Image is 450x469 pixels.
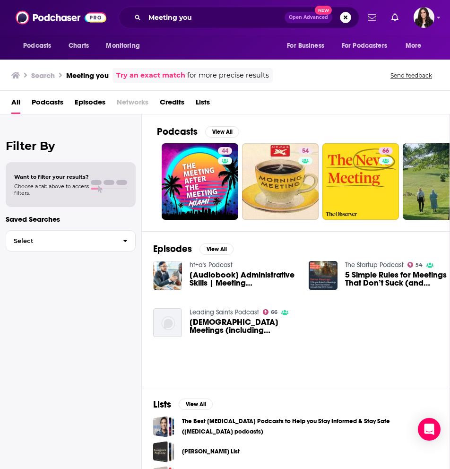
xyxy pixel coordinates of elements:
div: Open Intercom Messenger [418,418,441,441]
button: Show profile menu [414,7,434,28]
img: User Profile [414,7,434,28]
a: ht+a's Podcast [190,261,233,269]
a: Lists [196,95,210,114]
h2: Lists [153,399,171,410]
a: [Audiobook] Administrative Skills | Meeting Management [190,271,297,287]
span: Logged in as RebeccaShapiro [414,7,434,28]
span: New [315,6,332,15]
span: 54 [302,147,309,156]
a: Show notifications dropdown [388,9,402,26]
a: Show notifications dropdown [364,9,380,26]
button: Send feedback [388,71,435,79]
a: Episodes [75,95,105,114]
a: All [11,95,20,114]
img: 5 Simple Rules for Meetings That Don’t Suck (and Actually Get Sh*t Done) [309,261,337,290]
span: Podcasts [23,39,51,52]
a: The Best Coronavirus Podcasts to Help you Stay Informed & Stay Safe (COVID-19 podcasts) [153,416,174,437]
span: Open Advanced [289,15,328,20]
div: Search podcasts, credits, & more... [119,7,359,28]
button: Select [6,230,136,252]
a: 54 [407,262,423,268]
span: Select [6,238,115,244]
span: 44 [222,147,228,156]
a: 66 [322,143,399,220]
button: open menu [17,37,63,55]
input: Search podcasts, credits, & more... [145,10,285,25]
button: open menu [336,37,401,55]
a: 44 [162,143,238,220]
img: [Audiobook] Administrative Skills | Meeting Management [153,261,182,290]
a: Try an exact match [116,70,185,81]
a: Podcasts [32,95,63,114]
img: Podchaser - Follow, Share and Rate Podcasts [16,9,106,26]
a: The Startup Podcast [345,261,404,269]
a: Marcus Lohrmann_Religion_Total List [153,441,174,462]
a: PodcastsView All [157,126,239,138]
p: Saved Searches [6,215,136,224]
span: Charts [69,39,89,52]
span: [DEMOGRAPHIC_DATA] Meetings (including [PERSON_NAME] Council) | An Interview with [PERSON_NAME] [190,318,297,334]
img: The Science of Church Meetings (including Ward Council) | An Interview with Steven Rogelberg [153,308,182,337]
a: Charts [62,37,95,55]
a: The Best [MEDICAL_DATA] Podcasts to Help you Stay Informed & Stay Safe ([MEDICAL_DATA] podcasts) [182,416,438,437]
a: 54 [298,147,312,155]
a: EpisodesView All [153,243,234,255]
span: Networks [117,95,148,114]
a: 44 [218,147,232,155]
button: open menu [399,37,433,55]
a: 66 [263,309,278,315]
span: Want to filter your results? [14,174,89,180]
h3: Meeting you [66,71,109,80]
button: View All [199,243,234,255]
a: Credits [160,95,184,114]
a: 66 [379,147,393,155]
button: View All [205,126,239,138]
h3: Search [31,71,55,80]
a: 54 [242,143,319,220]
span: More [406,39,422,52]
button: open menu [99,37,152,55]
button: Open AdvancedNew [285,12,332,23]
a: ListsView All [153,399,213,410]
span: 66 [271,310,277,314]
a: Leading Saints Podcast [190,308,259,316]
a: The Science of Church Meetings (including Ward Council) | An Interview with Steven Rogelberg [190,318,297,334]
a: [PERSON_NAME] List [182,446,240,457]
h2: Episodes [153,243,192,255]
span: For Business [287,39,324,52]
span: for more precise results [187,70,269,81]
button: open menu [280,37,336,55]
h2: Podcasts [157,126,198,138]
h2: Filter By [6,139,136,153]
span: 66 [382,147,389,156]
button: View All [179,399,213,410]
span: For Podcasters [342,39,387,52]
span: 54 [415,263,423,267]
span: Monitoring [106,39,139,52]
span: Choose a tab above to access filters. [14,183,89,196]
